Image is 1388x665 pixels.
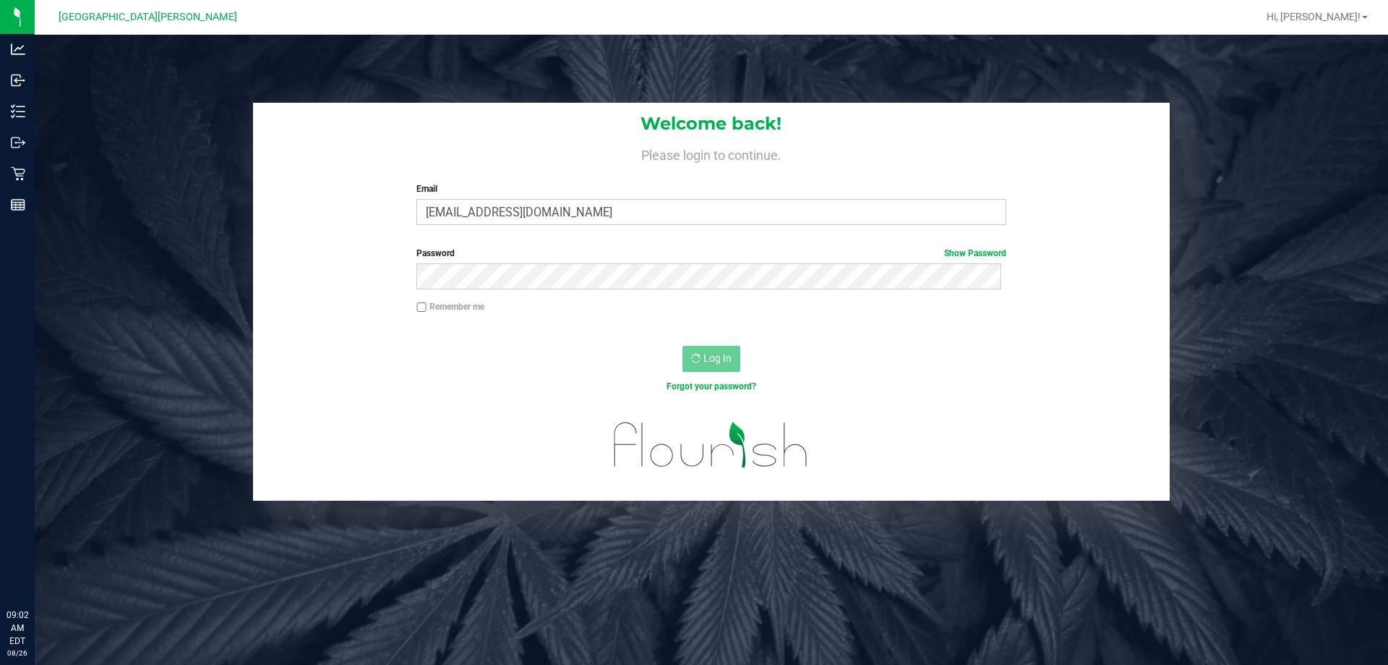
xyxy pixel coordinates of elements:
[7,648,28,658] p: 08/26
[253,145,1170,162] h4: Please login to continue.
[11,135,25,150] inline-svg: Outbound
[59,11,237,23] span: [GEOGRAPHIC_DATA][PERSON_NAME]
[11,42,25,56] inline-svg: Analytics
[7,609,28,648] p: 09:02 AM EDT
[944,248,1006,258] a: Show Password
[11,166,25,181] inline-svg: Retail
[416,302,427,313] input: Remember me
[416,300,484,313] label: Remember me
[703,352,732,364] span: Log In
[682,346,740,372] button: Log In
[253,114,1170,133] h1: Welcome back!
[1267,11,1361,22] span: Hi, [PERSON_NAME]!
[667,381,756,391] a: Forgot your password?
[11,198,25,212] inline-svg: Reports
[596,408,826,482] img: flourish_logo.svg
[11,73,25,88] inline-svg: Inbound
[416,248,455,258] span: Password
[11,104,25,119] inline-svg: Inventory
[416,182,1006,195] label: Email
